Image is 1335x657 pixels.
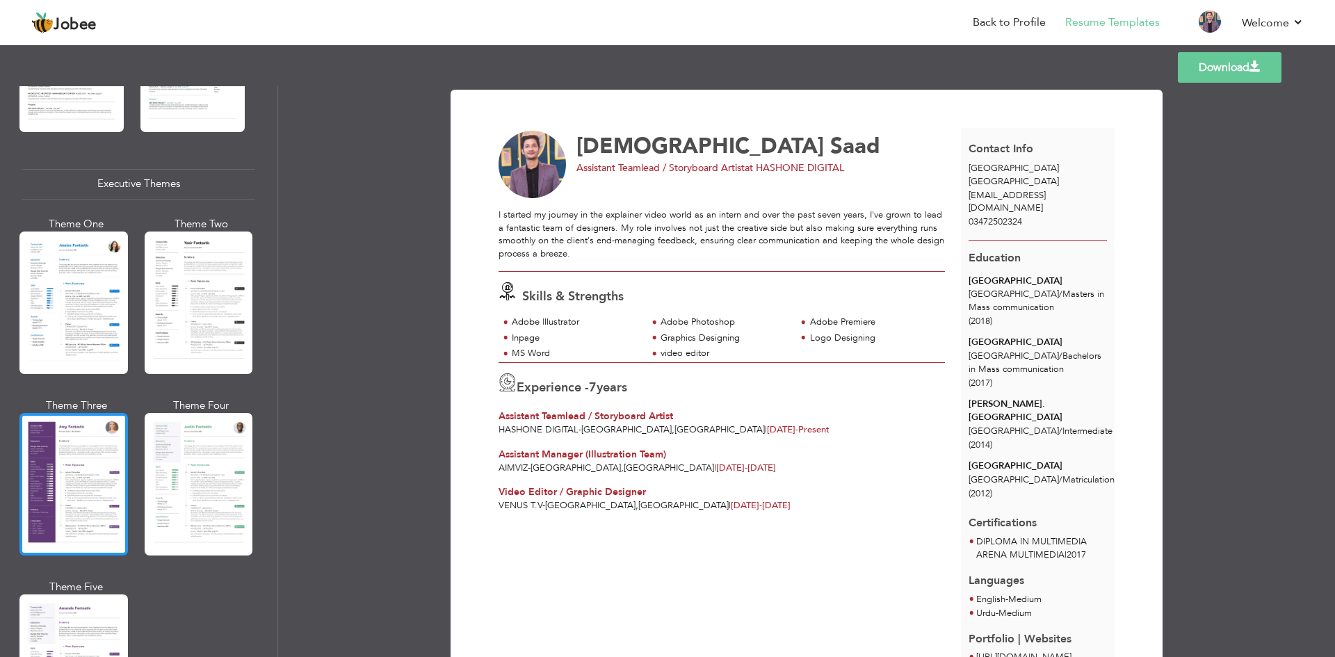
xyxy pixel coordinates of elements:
span: Present [767,423,830,436]
span: Portfolio | Websites [969,631,1071,647]
li: Medium [976,607,1032,621]
div: Theme Two [147,217,256,232]
div: MS Word [512,347,639,360]
span: Assistant Manager (Illustration Team) [499,448,666,461]
img: Profile Img [1199,10,1221,33]
span: at HASHONE DIGITAL [745,161,844,175]
div: video editor [661,347,788,360]
span: - [1005,593,1008,606]
img: No image [499,131,567,199]
span: Saad [830,131,880,161]
span: [GEOGRAPHIC_DATA] Intermediate [969,425,1112,437]
span: 03472502324 [969,216,1022,228]
span: , [672,423,674,436]
span: Venus T.V [499,499,542,512]
span: - [795,423,798,436]
span: - [996,607,998,619]
span: Urdu [976,607,996,619]
div: Graphics Designing [661,332,788,345]
a: Download [1178,52,1281,83]
label: years [589,379,627,397]
span: [GEOGRAPHIC_DATA] [969,175,1059,188]
span: Assistant Teamlead / Storyboard Artist [576,161,745,175]
span: (2017) [969,377,992,389]
span: [GEOGRAPHIC_DATA] Masters in Mass communication [969,288,1104,314]
div: Theme Three [22,398,131,413]
span: [DATE] [716,462,776,474]
span: [GEOGRAPHIC_DATA] [531,462,621,474]
a: Resume Templates [1065,15,1160,31]
span: [GEOGRAPHIC_DATA] [581,423,672,436]
img: jobee.io [31,12,54,34]
span: [GEOGRAPHIC_DATA] [969,162,1059,175]
li: Medium [976,593,1042,607]
div: Adobe Premiere [810,316,937,329]
div: I started my journey in the explainer video world as an intern and over the past seven years, I'v... [499,209,945,260]
span: - [542,499,545,512]
span: [DATE] [767,423,798,436]
p: ARENA MULTIMEDIA 2017 [976,549,1087,562]
span: [GEOGRAPHIC_DATA] [674,423,765,436]
span: DIPLOMA IN MULTIMEDIA [976,535,1087,548]
span: - [578,423,581,436]
span: - [745,462,747,474]
div: Theme Five [22,580,131,594]
a: Welcome [1242,15,1304,31]
div: [PERSON_NAME]. [GEOGRAPHIC_DATA] [969,398,1107,423]
span: - [528,462,531,474]
span: Contact Info [969,141,1033,156]
span: [DATE] [716,462,747,474]
span: Assistant Teamlead / Storyboard Artist [499,409,673,423]
div: Adobe Illustrator [512,316,639,329]
span: [GEOGRAPHIC_DATA] [545,499,636,512]
span: [GEOGRAPHIC_DATA] Matriculation [969,473,1115,486]
span: English [976,593,1005,606]
span: [DATE] [731,499,762,512]
span: (2018) [969,315,992,327]
span: / [1059,288,1062,300]
div: Inpage [512,332,639,345]
div: Logo Designing [810,332,937,345]
span: | [1065,549,1067,561]
div: Theme One [22,217,131,232]
span: | [765,423,767,436]
div: Adobe Photoshop [661,316,788,329]
span: [GEOGRAPHIC_DATA] Bachelors in Mass communication [969,350,1101,375]
span: - [759,499,762,512]
a: Jobee [31,12,97,34]
div: Theme Four [147,398,256,413]
span: Jobee [54,17,97,33]
span: , [636,499,638,512]
span: Video Editor / Graphic Designer [499,485,646,498]
span: / [1059,473,1062,486]
span: | [714,462,716,474]
span: Skills & Strengths [522,288,624,305]
span: (2012) [969,487,992,500]
span: , [621,462,624,474]
span: Languages [969,562,1024,589]
div: [GEOGRAPHIC_DATA] [969,460,1107,473]
span: [DEMOGRAPHIC_DATA] [576,131,824,161]
span: | [729,499,731,512]
span: [DATE] [731,499,791,512]
span: 7 [589,379,597,396]
span: [EMAIL_ADDRESS][DOMAIN_NAME] [969,189,1046,215]
span: (2014) [969,439,992,451]
div: [GEOGRAPHIC_DATA] [969,336,1107,349]
div: [GEOGRAPHIC_DATA] [969,275,1107,288]
span: [GEOGRAPHIC_DATA] [638,499,729,512]
span: / [1059,425,1062,437]
span: [GEOGRAPHIC_DATA] [624,462,714,474]
span: HASHONE DIGITAL [499,423,578,436]
a: Back to Profile [973,15,1046,31]
span: Certifications [969,505,1037,531]
span: Experience - [517,379,589,396]
span: Education [969,250,1021,266]
span: / [1059,350,1062,362]
span: AIMVIZ [499,462,528,474]
div: Executive Themes [22,169,255,199]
